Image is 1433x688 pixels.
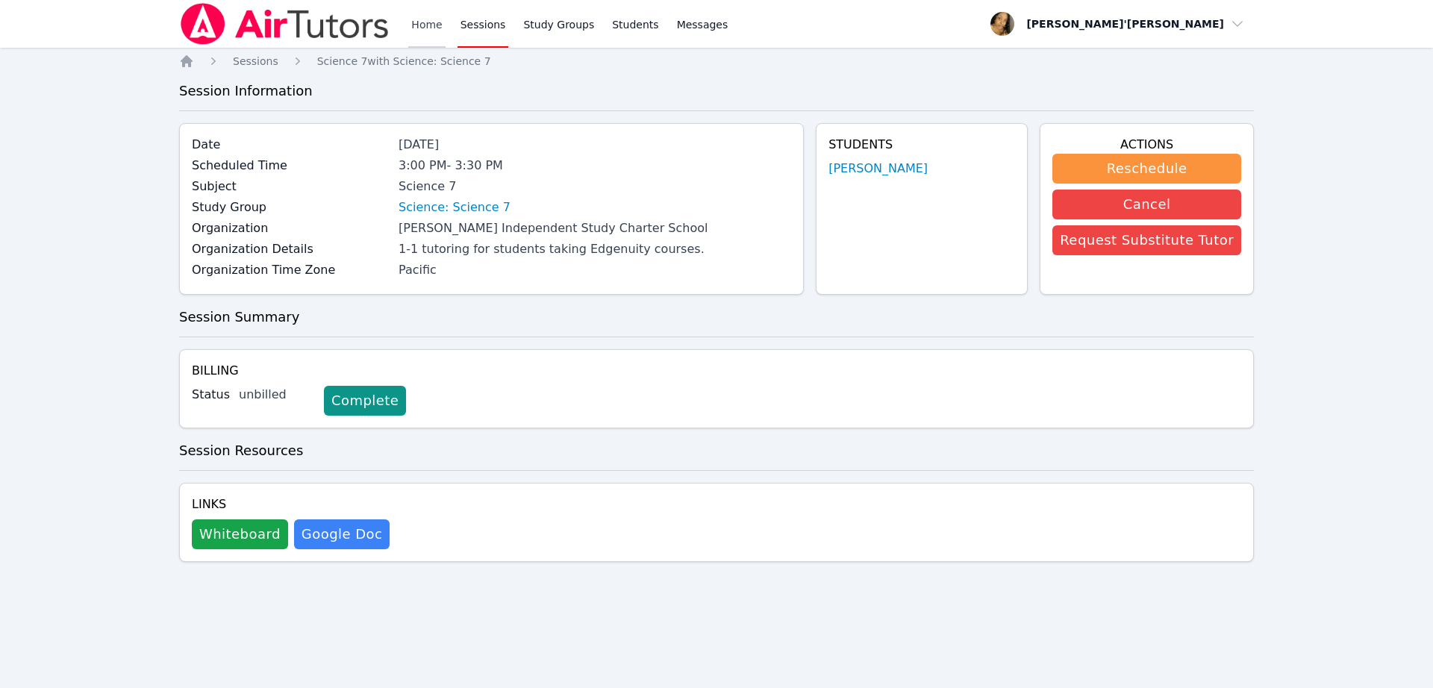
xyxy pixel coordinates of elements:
[192,219,390,237] label: Organization
[317,55,491,67] span: Science 7 with Science: Science 7
[192,261,390,279] label: Organization Time Zone
[192,519,288,549] button: Whiteboard
[399,178,791,196] div: Science 7
[192,386,230,404] label: Status
[179,440,1254,461] h3: Session Resources
[192,198,390,216] label: Study Group
[192,136,390,154] label: Date
[233,54,278,69] a: Sessions
[1052,136,1241,154] h4: Actions
[192,178,390,196] label: Subject
[192,157,390,175] label: Scheduled Time
[179,307,1254,328] h3: Session Summary
[1052,154,1241,184] button: Reschedule
[677,17,728,32] span: Messages
[1052,190,1241,219] button: Cancel
[828,136,1015,154] h4: Students
[399,240,791,258] div: 1-1 tutoring for students taking Edgenuity courses.
[828,160,928,178] a: [PERSON_NAME]
[294,519,390,549] a: Google Doc
[399,198,511,216] a: Science: Science 7
[179,54,1254,69] nav: Breadcrumb
[1052,225,1241,255] button: Request Substitute Tutor
[179,81,1254,101] h3: Session Information
[192,495,390,513] h4: Links
[179,3,390,45] img: Air Tutors
[317,54,491,69] a: Science 7with Science: Science 7
[399,157,791,175] div: 3:00 PM - 3:30 PM
[399,261,791,279] div: Pacific
[399,136,791,154] div: [DATE]
[192,362,1241,380] h4: Billing
[239,386,312,404] div: unbilled
[192,240,390,258] label: Organization Details
[233,55,278,67] span: Sessions
[399,219,791,237] div: [PERSON_NAME] Independent Study Charter School
[324,386,406,416] a: Complete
